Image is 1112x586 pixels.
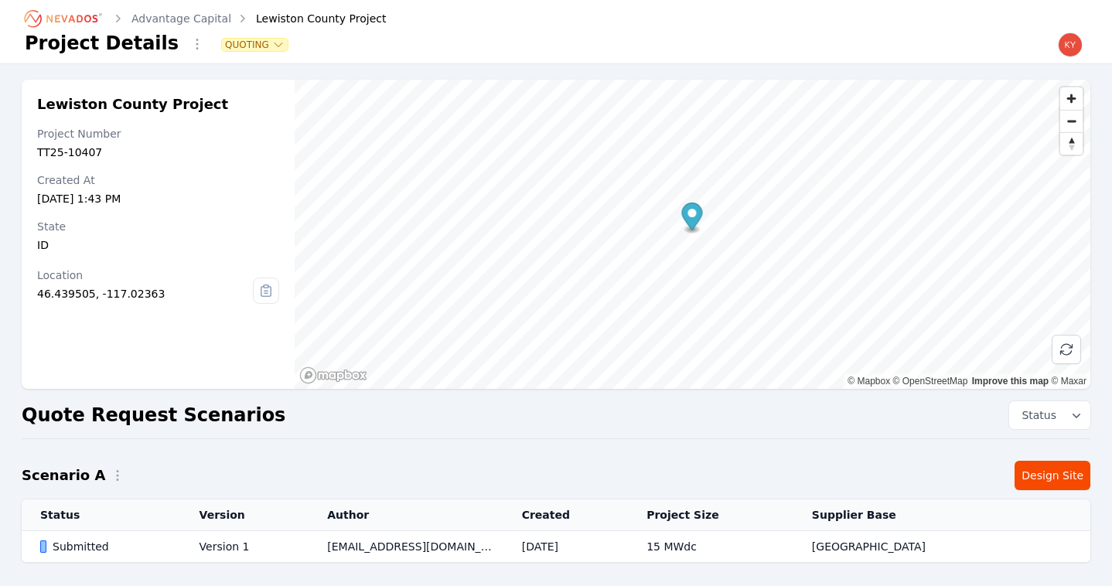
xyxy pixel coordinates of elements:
a: Advantage Capital [131,11,231,26]
span: Zoom out [1060,111,1083,132]
div: 46.439505, -117.02363 [37,286,253,302]
span: Reset bearing to north [1060,133,1083,155]
button: Quoting [222,39,288,51]
td: [GEOGRAPHIC_DATA] [793,531,1028,563]
button: Zoom in [1060,87,1083,110]
h1: Project Details [25,31,179,56]
div: Project Number [37,126,279,141]
th: Project Size [628,499,793,531]
button: Status [1009,401,1090,429]
tr: SubmittedVersion 1[EMAIL_ADDRESS][DOMAIN_NAME][DATE]15 MWdc[GEOGRAPHIC_DATA] [22,531,1090,563]
div: Submitted [40,539,173,554]
div: Map marker [682,203,703,234]
nav: Breadcrumb [25,6,386,31]
div: Lewiston County Project [234,11,386,26]
a: Mapbox homepage [299,366,367,384]
th: Status [22,499,181,531]
img: kyle.macdougall@nevados.solar [1058,32,1083,57]
h2: Lewiston County Project [37,95,279,114]
button: Zoom out [1060,110,1083,132]
div: State [37,219,279,234]
a: Design Site [1015,461,1090,490]
div: Created At [37,172,279,188]
th: Version [181,499,309,531]
h2: Scenario A [22,465,105,486]
span: Status [1015,407,1056,423]
th: Author [309,499,503,531]
td: Version 1 [181,531,309,563]
div: Location [37,267,253,283]
a: OpenStreetMap [893,376,968,387]
td: 15 MWdc [628,531,793,563]
th: Supplier Base [793,499,1028,531]
a: Maxar [1051,376,1086,387]
canvas: Map [295,80,1090,389]
div: [DATE] 1:43 PM [37,191,279,206]
h2: Quote Request Scenarios [22,403,285,428]
a: Mapbox [848,376,890,387]
td: [DATE] [503,531,628,563]
div: ID [37,237,279,253]
a: Improve this map [972,376,1049,387]
div: TT25-10407 [37,145,279,160]
button: Reset bearing to north [1060,132,1083,155]
th: Created [503,499,628,531]
td: [EMAIL_ADDRESS][DOMAIN_NAME] [309,531,503,563]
